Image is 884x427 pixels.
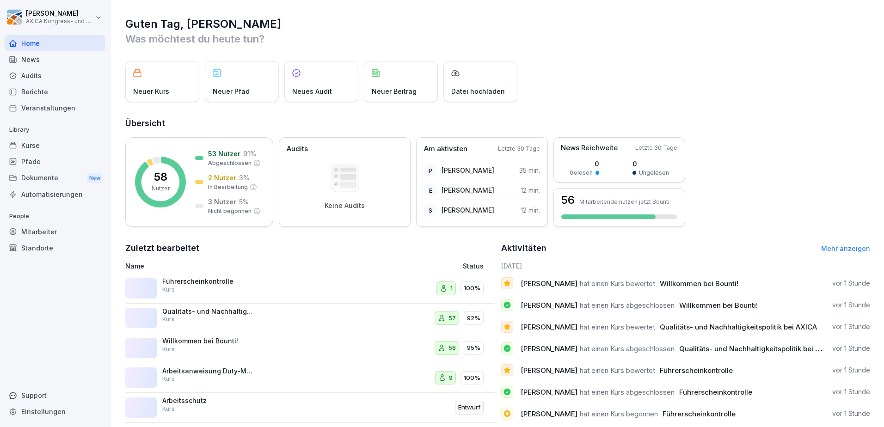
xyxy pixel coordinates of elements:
p: Am aktivsten [424,144,467,154]
p: 12 min. [521,185,540,195]
a: Standorte [5,240,105,256]
p: Arbeitsanweisung Duty-Manager [162,367,255,375]
p: Neues Audit [292,86,332,96]
p: Letzte 30 Tage [498,145,540,153]
p: Name [125,261,356,271]
span: hat einen Kurs bewertet [580,279,655,288]
p: 100% [464,373,480,383]
p: vor 1 Stunde [832,322,870,331]
a: Kurse [5,137,105,153]
a: DokumenteNew [5,170,105,187]
p: 2 Nutzer [208,173,236,183]
a: Pfade [5,153,105,170]
p: vor 1 Stunde [832,344,870,353]
p: Nicht begonnen [208,207,252,215]
span: [PERSON_NAME] [521,323,577,331]
a: Arbeitsanweisung Duty-ManagerKurs9100% [125,363,495,393]
p: In Bearbeitung [208,183,248,191]
span: Führerscheinkontrolle [660,366,733,375]
p: 57 [448,314,456,323]
a: Veranstaltungen [5,100,105,116]
p: vor 1 Stunde [832,300,870,310]
p: AXICA Kongress- und Tagungszentrum Pariser Platz 3 GmbH [26,18,93,24]
p: [PERSON_NAME] [442,165,494,175]
p: 3 Nutzer [208,197,236,207]
p: Was möchtest du heute tun? [125,31,870,46]
p: Nutzer [152,184,170,193]
span: hat einen Kurs begonnen [580,409,658,418]
p: Datei hochladen [451,86,505,96]
a: Home [5,35,105,51]
p: Willkommen bei Bounti! [162,337,255,345]
p: Library [5,122,105,137]
p: Qualitäts- und Nachhaltigkeitspolitik bei AXICA [162,307,255,316]
a: News [5,51,105,67]
span: Qualitäts- und Nachhaltigkeitspolitik bei AXICA [679,344,836,353]
p: 9 [449,373,453,383]
div: Dokumente [5,170,105,187]
p: 5 % [239,197,249,207]
p: 58 [154,171,167,183]
div: New [87,173,103,183]
span: [PERSON_NAME] [521,279,577,288]
a: Mitarbeiter [5,224,105,240]
p: Kurs [162,345,175,354]
p: vor 1 Stunde [832,409,870,418]
p: Kurs [162,375,175,383]
p: Ungelesen [639,169,669,177]
a: FührerscheinkontrolleKurs1100% [125,274,495,304]
span: hat einen Kurs abgeschlossen [580,388,675,396]
h3: 56 [561,195,575,206]
div: S [424,204,437,217]
p: Letzte 30 Tage [635,144,677,152]
p: 100% [464,284,480,293]
p: 3 % [239,173,249,183]
p: Kurs [162,315,175,323]
span: Willkommen bei Bounti! [660,279,738,288]
p: Abgeschlossen [208,159,252,167]
span: hat einen Kurs abgeschlossen [580,344,675,353]
span: hat einen Kurs bewertet [580,366,655,375]
p: Entwurf [458,403,480,412]
p: Kurs [162,286,175,294]
p: vor 1 Stunde [832,387,870,396]
span: hat einen Kurs bewertet [580,323,655,331]
p: Führerscheinkontrolle [162,277,255,286]
p: 91 % [243,149,256,159]
p: Status [463,261,484,271]
a: Berichte [5,84,105,100]
a: Qualitäts- und Nachhaltigkeitspolitik bei AXICAKurs5792% [125,304,495,334]
p: Kurs [162,405,175,413]
div: P [424,164,437,177]
p: People [5,209,105,224]
h1: Guten Tag, [PERSON_NAME] [125,17,870,31]
div: Support [5,387,105,403]
p: 35 min. [519,165,540,175]
p: 0 [632,159,669,169]
p: News Reichweite [561,143,618,153]
p: vor 1 Stunde [832,366,870,375]
p: Neuer Kurs [133,86,169,96]
h2: Übersicht [125,117,870,130]
p: [PERSON_NAME] [442,205,494,215]
div: E [424,184,437,197]
h6: [DATE] [501,261,871,271]
div: Audits [5,67,105,84]
p: 92% [467,314,480,323]
p: 12 min. [521,205,540,215]
a: Einstellungen [5,403,105,420]
p: [PERSON_NAME] [26,10,93,18]
p: vor 1 Stunde [832,279,870,288]
h2: Aktivitäten [501,242,546,255]
div: Automatisierungen [5,186,105,202]
span: Qualitäts- und Nachhaltigkeitspolitik bei AXICA [660,323,817,331]
a: Willkommen bei Bounti!Kurs5895% [125,333,495,363]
